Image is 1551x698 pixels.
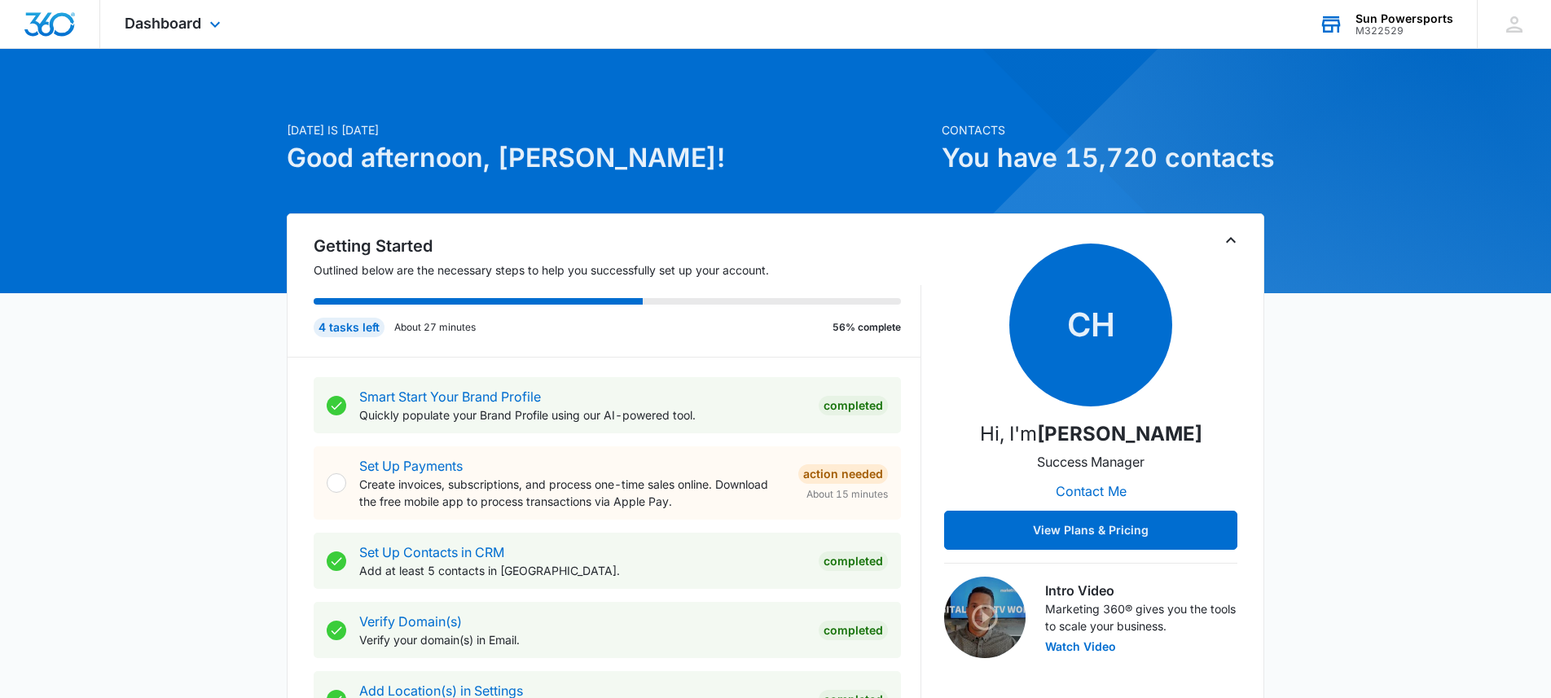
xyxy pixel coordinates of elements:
h1: Good afternoon, [PERSON_NAME]! [287,138,932,178]
span: About 15 minutes [806,487,888,502]
p: Outlined below are the necessary steps to help you successfully set up your account. [314,261,921,279]
h2: Getting Started [314,234,921,258]
div: Completed [819,396,888,415]
h1: You have 15,720 contacts [942,138,1264,178]
div: Completed [819,621,888,640]
p: About 27 minutes [394,320,476,335]
span: CH [1009,244,1172,406]
span: Dashboard [125,15,201,32]
button: Contact Me [1039,472,1143,511]
strong: [PERSON_NAME] [1037,422,1202,446]
p: Success Manager [1037,452,1145,472]
p: Create invoices, subscriptions, and process one-time sales online. Download the free mobile app t... [359,476,785,510]
button: Toggle Collapse [1221,230,1241,250]
h3: Intro Video [1045,581,1237,600]
div: Action Needed [798,464,888,484]
a: Smart Start Your Brand Profile [359,389,541,405]
a: Verify Domain(s) [359,613,462,630]
p: Hi, I'm [980,419,1202,449]
div: Completed [819,551,888,571]
div: account id [1355,25,1453,37]
button: Watch Video [1045,641,1116,652]
p: Quickly populate your Brand Profile using our AI-powered tool. [359,406,806,424]
button: View Plans & Pricing [944,511,1237,550]
p: 56% complete [833,320,901,335]
div: account name [1355,12,1453,25]
a: Set Up Payments [359,458,463,474]
p: [DATE] is [DATE] [287,121,932,138]
div: 4 tasks left [314,318,384,337]
img: Intro Video [944,577,1026,658]
p: Verify your domain(s) in Email. [359,631,806,648]
p: Add at least 5 contacts in [GEOGRAPHIC_DATA]. [359,562,806,579]
p: Contacts [942,121,1264,138]
a: Set Up Contacts in CRM [359,544,504,560]
p: Marketing 360® gives you the tools to scale your business. [1045,600,1237,634]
